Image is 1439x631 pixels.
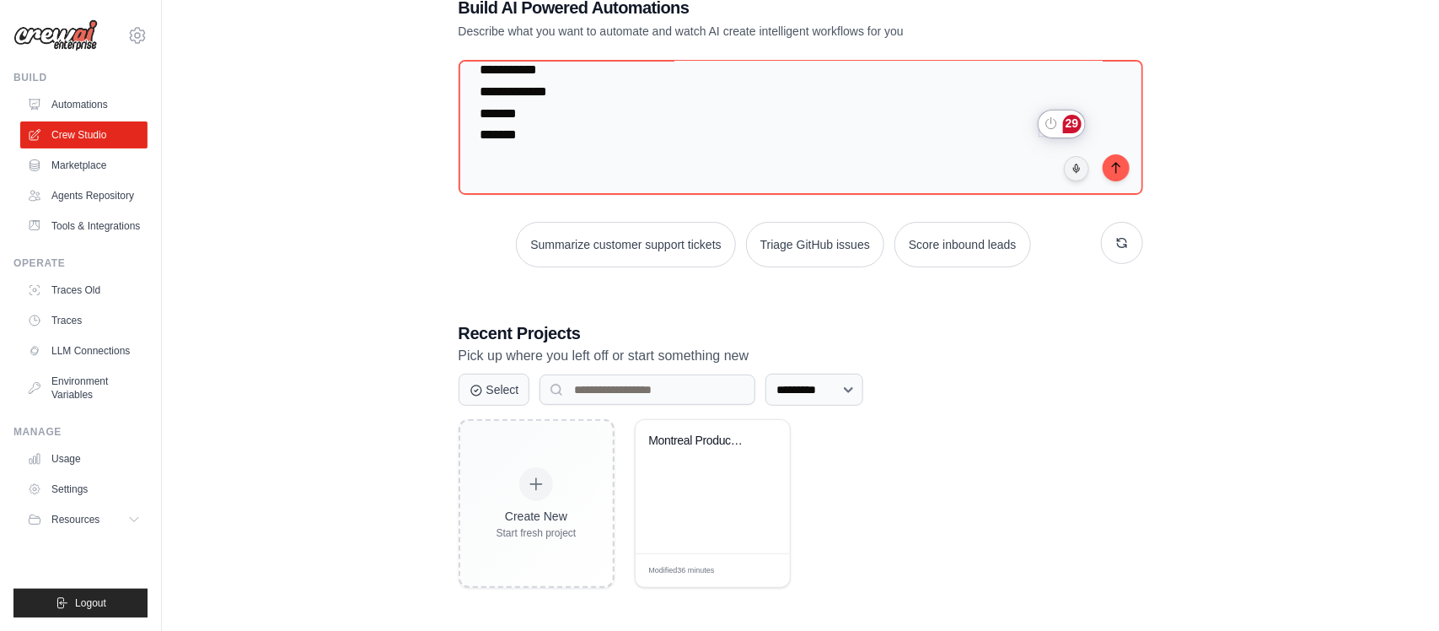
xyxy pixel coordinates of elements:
div: Start fresh project [497,526,577,540]
a: Crew Studio [20,121,148,148]
p: Pick up where you left off or start something new [459,345,1143,367]
span: Modified 36 minutes [649,565,715,577]
iframe: Chat Widget [1355,550,1439,631]
a: Traces Old [20,277,148,304]
div: Create New [497,508,577,525]
button: Resources [20,506,148,533]
a: LLM Connections [20,337,148,364]
span: Resources [51,513,99,526]
p: Describe what you want to automate and watch AI create intelligent workflows for you [459,23,1025,40]
button: Click to speak your automation idea [1064,156,1089,181]
a: Agents Repository [20,182,148,209]
span: Edit [749,564,764,577]
img: Logo [13,19,98,51]
div: Widget de chat [1355,550,1439,631]
button: Summarize customer support tickets [516,222,735,267]
div: Build [13,71,148,84]
a: Environment Variables [20,368,148,408]
div: Montreal Product Jobs - Outbox & Air Canada Vacations Analysis [649,434,751,449]
div: Operate [13,256,148,270]
a: Tools & Integrations [20,213,148,240]
button: Select [459,374,530,406]
button: Get new suggestions [1101,222,1143,264]
a: Automations [20,91,148,118]
span: Logout [75,596,106,610]
button: Score inbound leads [894,222,1031,267]
button: Logout [13,589,148,618]
a: Settings [20,476,148,503]
a: Traces [20,307,148,334]
h3: Recent Projects [459,321,1143,345]
button: Triage GitHub issues [746,222,884,267]
a: Usage [20,445,148,472]
textarea: To enrich screen reader interactions, please activate Accessibility in Grammarly extension settings [459,60,1143,195]
a: Marketplace [20,152,148,179]
div: Manage [13,425,148,439]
